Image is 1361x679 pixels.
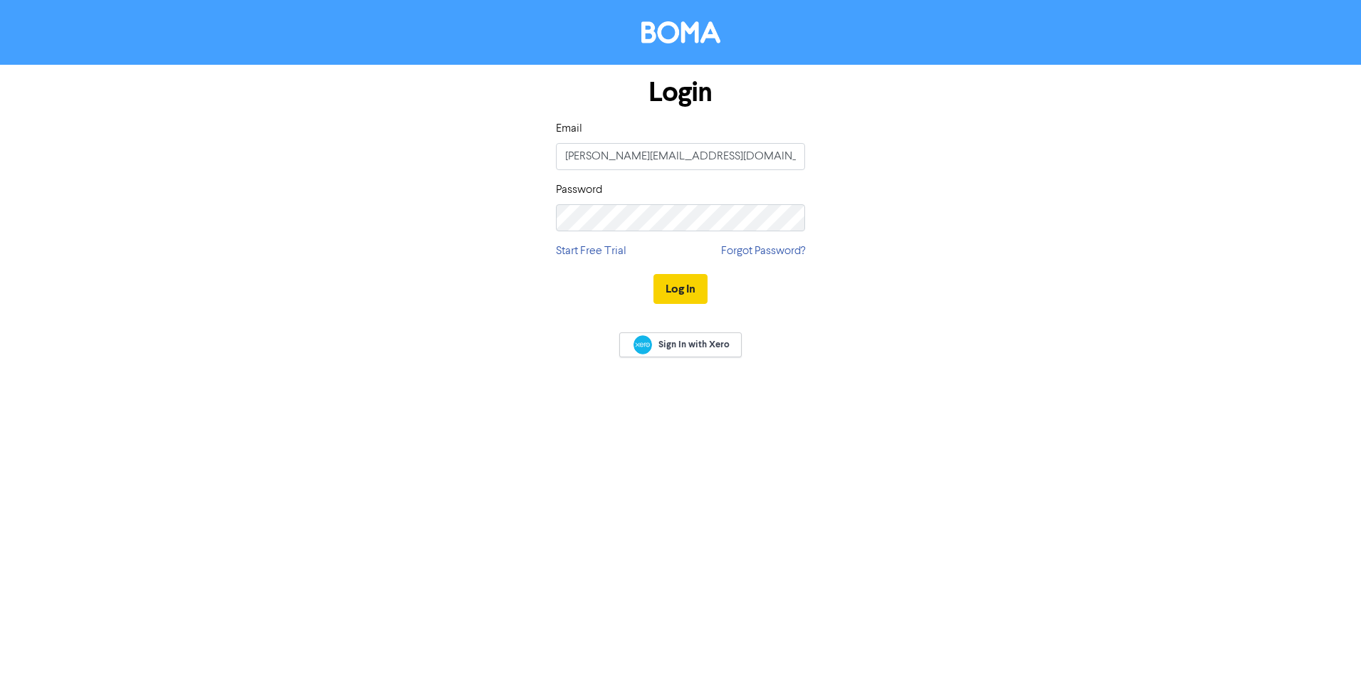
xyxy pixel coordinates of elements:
[641,21,720,43] img: BOMA Logo
[634,335,652,354] img: Xero logo
[556,120,582,137] label: Email
[619,332,742,357] a: Sign In with Xero
[721,243,805,260] a: Forgot Password?
[556,243,626,260] a: Start Free Trial
[653,274,708,304] button: Log In
[556,181,602,199] label: Password
[1182,525,1361,679] iframe: Chat Widget
[658,338,730,351] span: Sign In with Xero
[556,76,805,109] h1: Login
